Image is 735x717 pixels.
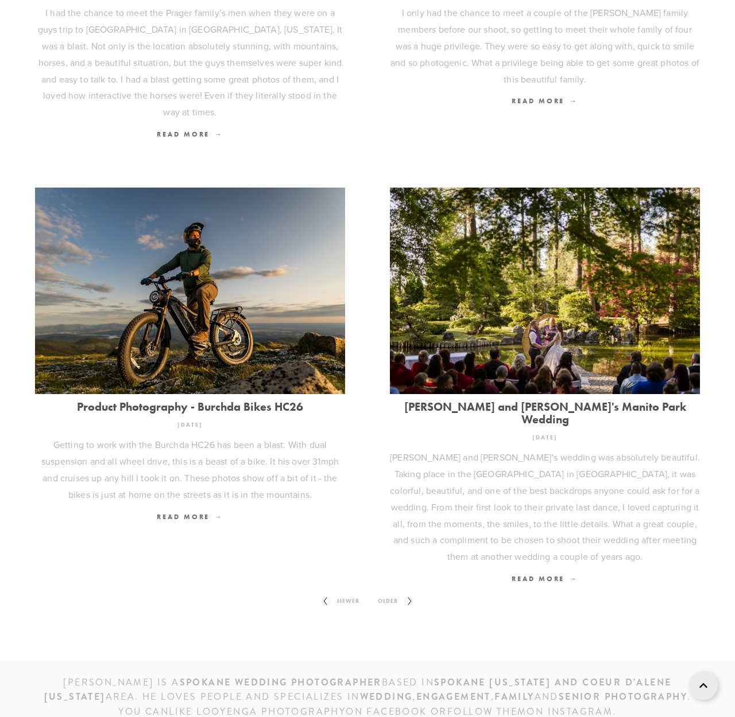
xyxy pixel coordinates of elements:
a: Spokane wedding photographer [180,676,382,690]
a: Older [369,587,421,615]
span: Read More [512,574,578,583]
p: I only had the chance to meet a couple of the [PERSON_NAME] family members before our shoot, so g... [390,5,700,87]
span: Read More [157,130,223,138]
p: [PERSON_NAME] and [PERSON_NAME]’s wedding was absolutely beautiful. Taking place in the [GEOGRAPH... [390,449,700,565]
strong: engagement [416,690,491,703]
span: Older [373,594,403,609]
a: [PERSON_NAME] and [PERSON_NAME]'s Manito Park Wedding [390,400,700,426]
p: Getting to work with the Burchda HC26 has been a blast. With dual suspension and all wheel drive,... [35,437,345,502]
time: [DATE] [532,430,558,445]
a: Newer [314,587,369,615]
p: I had the chance to meet the Prager family’s men when they were on a guys trip to [GEOGRAPHIC_DAT... [35,5,345,120]
span: Read More [512,96,578,105]
strong: SPOKANE [US_STATE] and Coeur d’Alene [US_STATE] [44,676,675,704]
strong: wedding [360,690,413,703]
span: Read More [157,512,223,521]
a: Read More [35,509,345,525]
a: Read More [390,93,700,110]
span: Newer [332,594,364,609]
img: Tytus and Ali's Manito Park Wedding [390,188,700,394]
time: [DATE] [177,417,203,432]
a: Product Photography - Burchda Bikes HC26 [35,400,345,413]
strong: Spokane wedding photographer [180,676,382,689]
a: Read More [35,126,345,143]
strong: family [494,690,534,703]
a: Read More [390,571,700,587]
strong: senior photography [559,690,687,703]
img: Product Photography - Burchda Bikes HC26 [35,188,345,394]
